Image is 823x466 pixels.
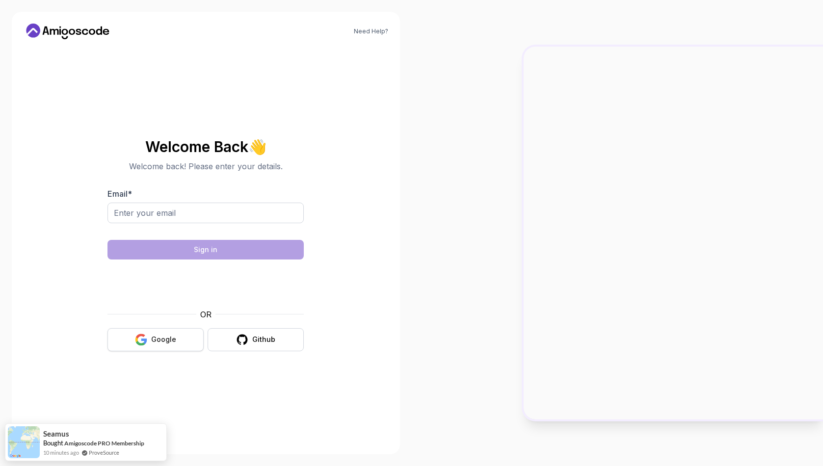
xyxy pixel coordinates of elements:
[194,245,217,255] div: Sign in
[107,189,132,199] label: Email *
[354,27,388,35] a: Need Help?
[107,139,304,155] h2: Welcome Back
[200,309,212,320] p: OR
[43,448,79,457] span: 10 minutes ago
[89,448,119,457] a: ProveSource
[107,240,304,259] button: Sign in
[107,160,304,172] p: Welcome back! Please enter your details.
[8,426,40,458] img: provesource social proof notification image
[248,138,266,154] span: 👋
[524,47,823,419] img: Amigoscode Dashboard
[43,439,63,447] span: Bought
[208,328,304,351] button: Github
[43,430,69,438] span: Seamus
[24,24,112,39] a: Home link
[107,328,204,351] button: Google
[151,335,176,344] div: Google
[107,203,304,223] input: Enter your email
[132,265,280,303] iframe: Widget obsahující zaškrtávací políčko pro bezpečnostní výzvu hCaptcha
[252,335,275,344] div: Github
[64,440,144,447] a: Amigoscode PRO Membership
